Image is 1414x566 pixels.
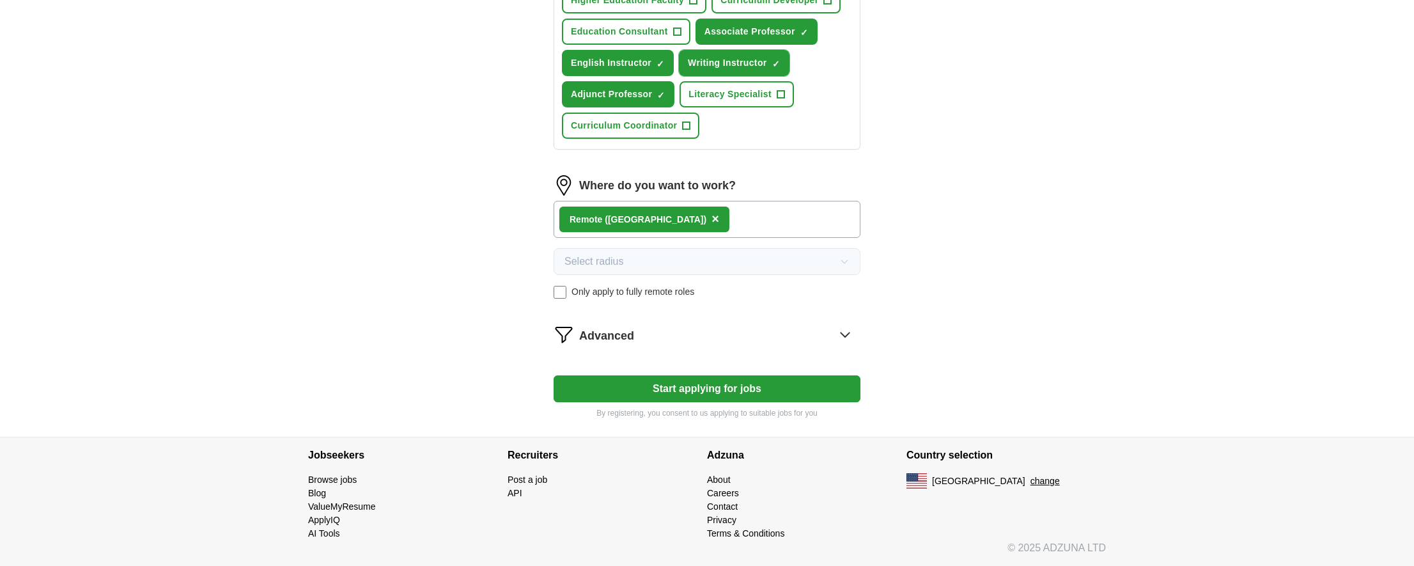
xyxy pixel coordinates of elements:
[711,210,719,229] button: ×
[711,212,719,226] span: ×
[579,177,736,194] label: Where do you want to work?
[564,254,624,269] span: Select radius
[1030,475,1060,488] button: change
[704,25,795,38] span: Associate Professor
[554,286,566,299] input: Only apply to fully remote roles
[680,81,794,107] button: Literacy Specialist
[562,113,699,139] button: Curriculum Coordinator
[772,59,780,69] span: ✓
[707,488,739,498] a: Careers
[554,248,860,275] button: Select radius
[308,501,376,512] a: ValueMyResume
[657,90,665,100] span: ✓
[554,407,860,419] p: By registering, you consent to us applying to suitable jobs for you
[554,375,860,402] button: Start applying for jobs
[688,88,772,101] span: Literacy Specialist
[508,488,522,498] a: API
[308,528,340,538] a: AI Tools
[695,19,818,45] button: Associate Professor✓
[554,324,574,345] img: filter
[562,19,690,45] button: Education Consultant
[562,81,674,107] button: Adjunct Professor✓
[571,285,694,299] span: Only apply to fully remote roles
[570,213,706,226] div: Remote ([GEOGRAPHIC_DATA])
[800,28,808,38] span: ✓
[688,56,766,70] span: Writing Instructor
[707,528,784,538] a: Terms & Conditions
[707,501,738,512] a: Contact
[707,515,736,525] a: Privacy
[308,515,340,525] a: ApplyIQ
[679,50,789,76] button: Writing Instructor✓
[308,488,326,498] a: Blog
[932,475,1025,488] span: [GEOGRAPHIC_DATA]
[707,475,731,485] a: About
[508,475,547,485] a: Post a job
[906,437,1106,473] h4: Country selection
[571,25,668,38] span: Education Consultant
[571,88,652,101] span: Adjunct Professor
[571,56,651,70] span: English Instructor
[298,540,1116,566] div: © 2025 ADZUNA LTD
[554,175,574,196] img: location.png
[562,50,674,76] button: English Instructor✓
[571,119,677,132] span: Curriculum Coordinator
[579,327,634,345] span: Advanced
[906,473,927,489] img: US flag
[308,475,357,485] a: Browse jobs
[656,59,664,69] span: ✓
